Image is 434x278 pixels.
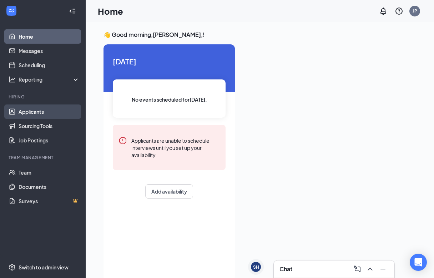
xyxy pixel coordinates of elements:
[379,7,388,15] svg: Notifications
[9,94,78,100] div: Hiring
[19,180,80,194] a: Documents
[366,265,374,273] svg: ChevronUp
[19,133,80,147] a: Job Postings
[279,265,292,273] h3: Chat
[352,263,363,275] button: ComposeMessage
[379,265,387,273] svg: Minimize
[353,265,362,273] svg: ComposeMessage
[19,264,69,271] div: Switch to admin view
[413,8,417,14] div: JP
[377,263,389,275] button: Minimize
[410,254,427,271] div: Open Intercom Messenger
[19,76,80,83] div: Reporting
[19,165,80,180] a: Team
[19,29,80,44] a: Home
[253,264,259,270] div: SH
[19,119,80,133] a: Sourcing Tools
[19,104,80,119] a: Applicants
[132,96,207,103] span: No events scheduled for [DATE] .
[131,136,220,158] div: Applicants are unable to schedule interviews until you set up your availability.
[9,155,78,161] div: Team Management
[19,194,80,208] a: SurveysCrown
[19,44,80,58] a: Messages
[9,264,16,271] svg: Settings
[104,31,416,39] h3: 👋 Good morning, [PERSON_NAME], !
[69,8,76,15] svg: Collapse
[98,5,123,17] h1: Home
[19,58,80,72] a: Scheduling
[118,136,127,145] svg: Error
[145,184,193,199] button: Add availability
[8,7,15,14] svg: WorkstreamLogo
[395,7,403,15] svg: QuestionInfo
[364,263,376,275] button: ChevronUp
[113,56,226,67] span: [DATE]
[9,76,16,83] svg: Analysis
